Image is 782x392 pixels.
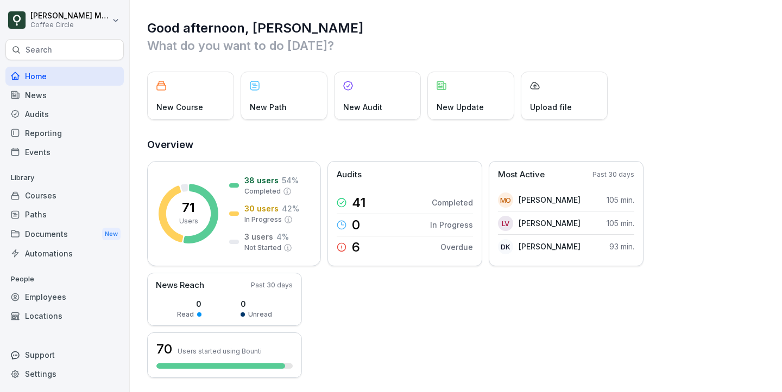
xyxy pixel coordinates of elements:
[5,205,124,224] a: Paths
[244,231,273,242] p: 3 users
[30,21,110,29] p: Coffee Circle
[282,175,299,186] p: 54 %
[607,217,634,229] p: 105 min.
[26,44,52,55] p: Search
[592,170,634,179] p: Past 30 days
[156,279,204,292] p: News Reach
[241,298,272,310] p: 0
[179,216,198,226] p: Users
[147,37,766,54] p: What do you want to do [DATE]?
[244,187,281,196] p: Completed
[498,192,513,208] div: MO
[248,310,272,319] p: Unread
[352,219,360,232] p: 0
[244,243,281,253] p: Not Started
[5,124,124,143] a: Reporting
[251,280,293,290] p: Past 30 days
[102,228,121,240] div: New
[343,101,382,113] p: New Audit
[5,364,124,383] a: Settings
[5,105,124,124] a: Audits
[432,197,473,208] p: Completed
[352,241,360,254] p: 6
[244,203,279,214] p: 30 users
[5,86,124,105] a: News
[244,175,279,186] p: 38 users
[530,101,572,113] p: Upload file
[147,20,766,37] h1: Good afternoon, [PERSON_NAME]
[352,196,366,209] p: 41
[250,101,287,113] p: New Path
[430,219,473,230] p: In Progress
[498,239,513,254] div: DK
[156,340,172,358] h3: 70
[607,194,634,205] p: 105 min.
[440,241,473,253] p: Overdue
[156,101,203,113] p: New Course
[5,287,124,306] a: Employees
[337,169,362,181] p: Audits
[177,298,201,310] p: 0
[5,271,124,288] p: People
[177,310,194,319] p: Read
[5,244,124,263] a: Automations
[519,241,581,252] p: [PERSON_NAME]
[5,345,124,364] div: Support
[5,67,124,86] a: Home
[437,101,484,113] p: New Update
[178,347,262,355] p: Users started using Bounti
[147,137,766,152] h2: Overview
[5,224,124,244] a: DocumentsNew
[498,169,545,181] p: Most Active
[244,215,282,224] p: In Progress
[5,186,124,205] a: Courses
[276,231,289,242] p: 4 %
[498,216,513,231] div: LV
[5,306,124,325] a: Locations
[519,217,581,229] p: [PERSON_NAME]
[282,203,299,214] p: 42 %
[5,224,124,244] div: Documents
[30,11,110,21] p: [PERSON_NAME] Moschioni
[5,169,124,187] p: Library
[182,201,195,214] p: 71
[519,194,581,205] p: [PERSON_NAME]
[609,241,634,252] p: 93 min.
[5,143,124,162] a: Events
